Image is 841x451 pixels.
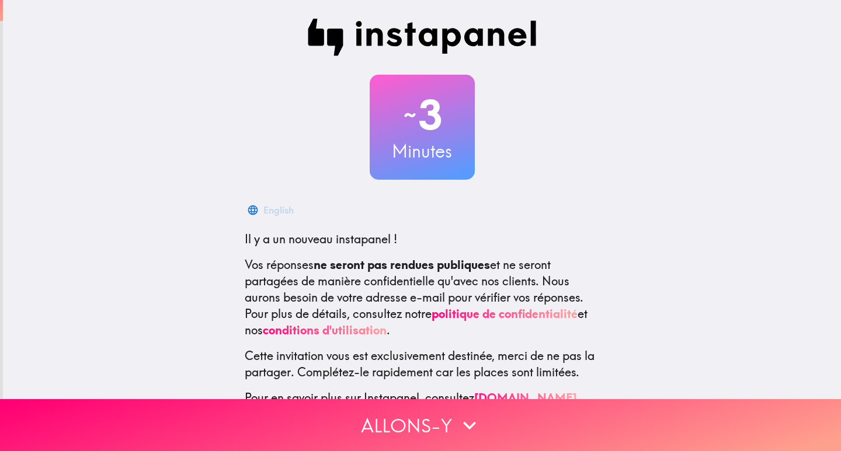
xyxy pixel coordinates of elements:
button: English [245,198,298,222]
b: ne seront pas rendues publiques [314,257,490,272]
p: Pour en savoir plus sur Instapanel, consultez . Pour toute question ou demande d'aide, envoyez-no... [245,390,600,439]
img: Instapanel [308,19,537,56]
h3: Minutes [370,139,475,163]
p: Vos réponses et ne seront partagées de manière confidentielle qu'avec nos clients. Nous aurons be... [245,257,600,338]
a: [DOMAIN_NAME] [474,390,577,405]
a: conditions d'utilisation [263,323,387,337]
h2: 3 [370,91,475,139]
div: English [263,202,294,218]
a: politique de confidentialité [432,306,578,321]
span: ~ [402,97,418,132]
span: Il y a un nouveau instapanel ! [245,232,397,246]
p: Cette invitation vous est exclusivement destinée, merci de ne pas la partager. Complétez-le rapid... [245,348,600,380]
